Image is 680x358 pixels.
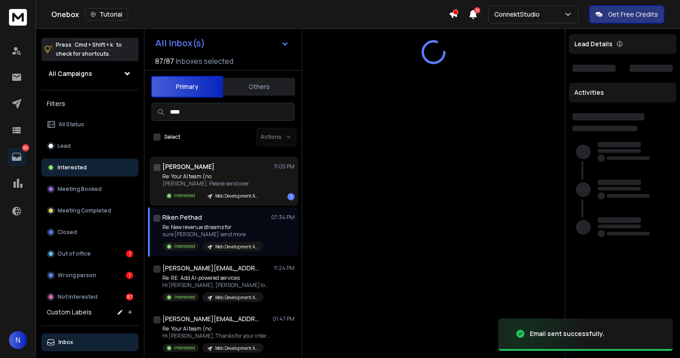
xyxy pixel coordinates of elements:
button: Others [223,77,295,97]
p: 11:05 PM [274,163,295,170]
p: Meeting Completed [58,207,111,214]
p: Inbox [58,339,73,346]
h1: [PERSON_NAME] [162,162,215,171]
div: Activities [569,83,676,102]
p: Get Free Credits [608,10,658,19]
p: Not Interested [58,293,98,301]
p: Hi [PERSON_NAME], Thanks for your interest. [162,332,270,340]
p: [PERSON_NAME]. Please send over [162,180,264,187]
p: Re: New revenue streams for [162,224,264,231]
button: All Inbox(s) [148,34,296,52]
a: 95 [8,148,26,166]
p: Re: Your AI team (no [162,325,270,332]
p: 07:34 PM [271,214,295,221]
button: Get Free Credits [589,5,664,23]
h1: All Inbox(s) [155,39,205,48]
p: sure [PERSON_NAME] send more [162,231,264,238]
p: Wrong person [58,272,96,279]
p: Out of office [58,250,91,257]
h1: [PERSON_NAME][EMAIL_ADDRESS][DOMAIN_NAME] [162,264,261,273]
p: Web Development Agency Last [215,345,258,352]
button: N [9,331,27,349]
span: 17 [474,7,480,13]
p: 11:24 PM [274,265,295,272]
h1: Riken Pethad [162,213,202,222]
p: ConnektStudio [494,10,543,19]
p: Web Development Agency Last [215,193,258,199]
div: 1 [287,193,295,200]
h1: [PERSON_NAME][EMAIL_ADDRESS][DOMAIN_NAME] [162,314,261,323]
p: All Status [58,121,84,128]
button: Not Interested87 [41,288,139,306]
button: Out of office7 [41,245,139,263]
h3: Inboxes selected [176,56,233,66]
p: Lead Details [574,40,613,49]
p: Re: Your AI team (no [162,173,264,180]
div: 7 [126,250,133,257]
p: Interested [174,243,195,250]
p: Meeting Booked [58,186,102,193]
h1: All Campaigns [49,69,92,78]
button: Inbox [41,333,139,351]
button: Interested [41,159,139,177]
button: Meeting Completed [41,202,139,220]
p: 95 [22,144,29,151]
h3: Custom Labels [47,308,92,317]
span: Cmd + Shift + k [73,40,114,50]
button: All Status [41,115,139,133]
p: Closed [58,229,77,236]
button: Tutorial [85,8,128,21]
p: Interested [174,294,195,301]
button: Closed [41,223,139,241]
div: 87 [126,293,133,301]
p: Press to check for shortcuts. [56,40,122,58]
p: Lead [58,142,71,150]
button: Wrong person1 [41,266,139,284]
div: Email sent successfully. [530,329,604,338]
div: Onebox [51,8,449,21]
p: Hi [PERSON_NAME], [PERSON_NAME] looped me in here. [162,282,270,289]
p: 01:47 PM [273,315,295,323]
p: Interested [174,345,195,351]
p: Interested [58,164,87,171]
button: Lead [41,137,139,155]
button: Primary [151,76,223,97]
span: 87 / 87 [155,56,174,66]
div: 1 [126,272,133,279]
h3: Filters [41,97,139,110]
button: Meeting Booked [41,180,139,198]
p: Web Development Agency Last [215,294,258,301]
button: All Campaigns [41,65,139,83]
p: Web Development Agency Last [215,243,258,250]
p: Re: RE: Add AI-powered services [162,274,270,282]
label: Select [164,133,180,141]
p: Interested [174,192,195,199]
